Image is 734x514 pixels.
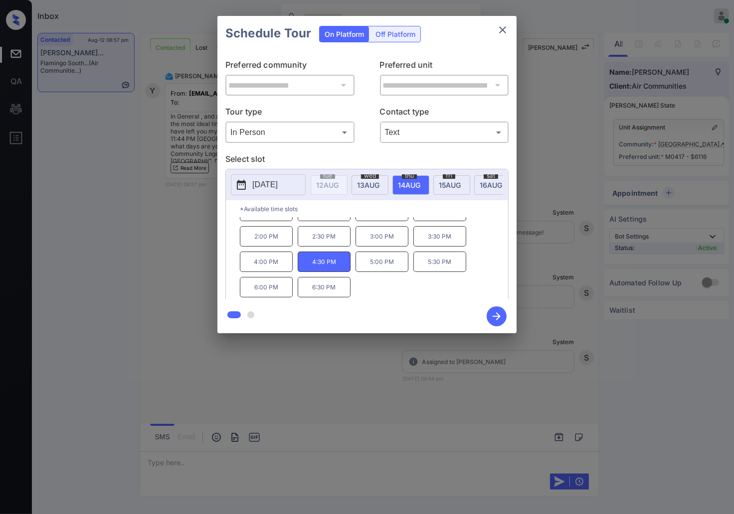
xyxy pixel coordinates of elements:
[493,20,513,40] button: close
[240,226,293,247] p: 2:00 PM
[240,200,508,218] p: *Available time slots
[361,173,379,179] span: wed
[217,16,319,51] h2: Schedule Tour
[439,181,461,189] span: 15 AUG
[382,124,507,140] div: Text
[240,277,293,297] p: 6:00 PM
[356,226,408,247] p: 3:00 PM
[252,179,278,191] p: [DATE]
[380,106,509,122] p: Contact type
[320,26,369,42] div: On Platform
[474,175,511,195] div: date-select
[240,252,293,272] p: 4:00 PM
[413,226,466,247] p: 3:30 PM
[225,153,509,169] p: Select slot
[357,181,379,189] span: 13 AUG
[231,174,306,195] button: [DATE]
[380,59,509,75] p: Preferred unit
[480,181,502,189] span: 16 AUG
[298,226,351,247] p: 2:30 PM
[402,173,417,179] span: thu
[433,175,470,195] div: date-select
[225,59,355,75] p: Preferred community
[443,173,455,179] span: fri
[484,173,498,179] span: sat
[398,181,420,189] span: 14 AUG
[392,175,429,195] div: date-select
[298,277,351,297] p: 6:30 PM
[225,106,355,122] p: Tour type
[228,124,352,140] div: In Person
[413,252,466,272] p: 5:30 PM
[370,26,420,42] div: Off Platform
[298,252,351,272] p: 4:30 PM
[481,303,513,329] button: btn-next
[356,252,408,272] p: 5:00 PM
[352,175,388,195] div: date-select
